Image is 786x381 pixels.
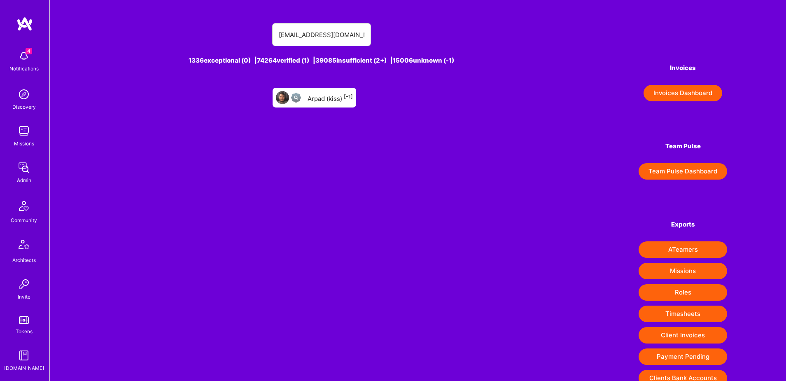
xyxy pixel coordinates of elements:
button: ATeamers [639,241,727,258]
h4: Team Pulse [639,143,727,150]
img: User Avatar [276,91,289,104]
img: bell [16,48,32,64]
img: logo [16,16,33,31]
div: Tokens [16,327,33,336]
button: Team Pulse Dashboard [639,163,727,180]
div: Discovery [12,103,36,111]
img: Community [14,196,34,216]
a: User AvatarNot fully vettedArpad (kiss)[-1] [269,84,359,111]
button: Roles [639,284,727,301]
button: Client Invoices [639,327,727,344]
button: Invoices Dashboard [644,85,722,101]
div: Architects [12,256,36,264]
span: 4 [26,48,32,54]
button: Missions [639,263,727,279]
h4: Invoices [639,64,727,72]
img: Invite [16,276,32,292]
button: Timesheets [639,306,727,322]
div: Arpad (kiss) [308,92,353,103]
img: Not fully vetted [291,93,301,103]
div: Admin [17,176,31,185]
a: Invoices Dashboard [639,85,727,101]
div: Invite [18,292,30,301]
div: 1336 exceptional (0) | 74264 verified (1) | 39085 insufficient (2+) | 15006 unknown (-1) [109,56,534,65]
img: guide book [16,347,32,364]
input: Search for an A-Teamer [279,24,364,45]
sup: [-1] [344,93,353,100]
div: Community [11,216,37,224]
div: [DOMAIN_NAME] [4,364,44,372]
button: Payment Pending [639,348,727,365]
img: Architects [14,236,34,256]
h4: Exports [639,221,727,228]
img: tokens [19,316,29,324]
img: discovery [16,86,32,103]
div: Missions [14,139,34,148]
img: admin teamwork [16,159,32,176]
img: teamwork [16,123,32,139]
div: Notifications [9,64,39,73]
